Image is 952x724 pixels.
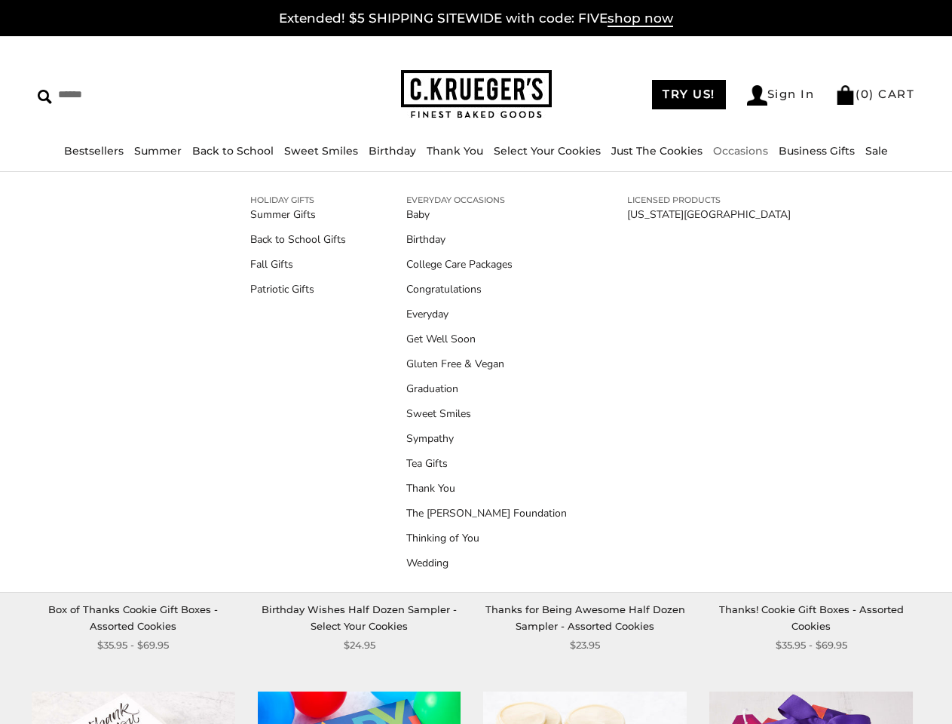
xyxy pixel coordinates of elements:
[38,90,52,104] img: Search
[38,83,238,106] input: Search
[719,603,904,631] a: Thanks! Cookie Gift Boxes - Assorted Cookies
[64,144,124,158] a: Bestsellers
[369,144,416,158] a: Birthday
[427,144,483,158] a: Thank You
[406,306,567,322] a: Everyday
[570,637,600,653] span: $23.95
[192,144,274,158] a: Back to School
[406,281,567,297] a: Congratulations
[747,85,815,106] a: Sign In
[835,85,856,105] img: Bag
[48,603,218,631] a: Box of Thanks Cookie Gift Boxes - Assorted Cookies
[279,11,673,27] a: Extended! $5 SHIPPING SITEWIDE with code: FIVEshop now
[406,505,567,521] a: The [PERSON_NAME] Foundation
[250,232,346,247] a: Back to School Gifts
[406,381,567,397] a: Graduation
[344,637,375,653] span: $24.95
[250,256,346,272] a: Fall Gifts
[627,207,791,222] a: [US_STATE][GEOGRAPHIC_DATA]
[97,637,169,653] span: $35.95 - $69.95
[406,232,567,247] a: Birthday
[747,85,767,106] img: Account
[406,431,567,446] a: Sympathy
[250,193,346,207] a: HOLIDAY GIFTS
[608,11,673,27] span: shop now
[262,603,457,631] a: Birthday Wishes Half Dozen Sampler - Select Your Cookies
[284,144,358,158] a: Sweet Smiles
[627,193,791,207] a: LICENSED PRODUCTS
[406,480,567,496] a: Thank You
[861,87,870,101] span: 0
[652,80,726,109] a: TRY US!
[406,356,567,372] a: Gluten Free & Vegan
[406,530,567,546] a: Thinking of You
[611,144,703,158] a: Just The Cookies
[406,193,567,207] a: EVERYDAY OCCASIONS
[485,603,685,631] a: Thanks for Being Awesome Half Dozen Sampler - Assorted Cookies
[406,406,567,422] a: Sweet Smiles
[406,207,567,222] a: Baby
[134,144,182,158] a: Summer
[406,256,567,272] a: College Care Packages
[776,637,847,653] span: $35.95 - $69.95
[779,144,855,158] a: Business Gifts
[406,555,567,571] a: Wedding
[835,87,914,101] a: (0) CART
[865,144,888,158] a: Sale
[406,331,567,347] a: Get Well Soon
[401,70,552,119] img: C.KRUEGER'S
[250,207,346,222] a: Summer Gifts
[713,144,768,158] a: Occasions
[494,144,601,158] a: Select Your Cookies
[250,281,346,297] a: Patriotic Gifts
[406,456,567,471] a: Tea Gifts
